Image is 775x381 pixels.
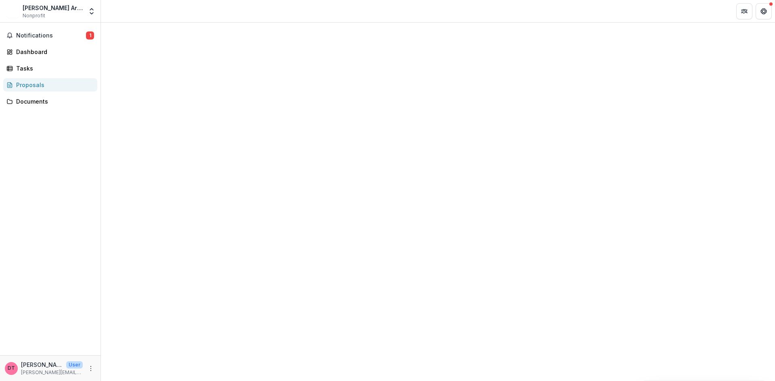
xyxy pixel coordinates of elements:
[16,64,91,73] div: Tasks
[21,360,63,369] p: [PERSON_NAME]
[3,95,97,108] a: Documents
[23,4,83,12] div: [PERSON_NAME] Artist Community, Inc.
[3,62,97,75] a: Tasks
[86,31,94,40] span: 1
[16,81,91,89] div: Proposals
[16,97,91,106] div: Documents
[3,29,97,42] button: Notifications1
[66,361,83,369] p: User
[86,364,96,373] button: More
[3,45,97,58] a: Dashboard
[16,32,86,39] span: Notifications
[3,78,97,92] a: Proposals
[86,3,97,19] button: Open entity switcher
[23,12,45,19] span: Nonprofit
[8,366,15,371] div: Denise Turner
[16,48,91,56] div: Dashboard
[736,3,752,19] button: Partners
[21,369,83,376] p: [PERSON_NAME][EMAIL_ADDRESS][DOMAIN_NAME]
[756,3,772,19] button: Get Help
